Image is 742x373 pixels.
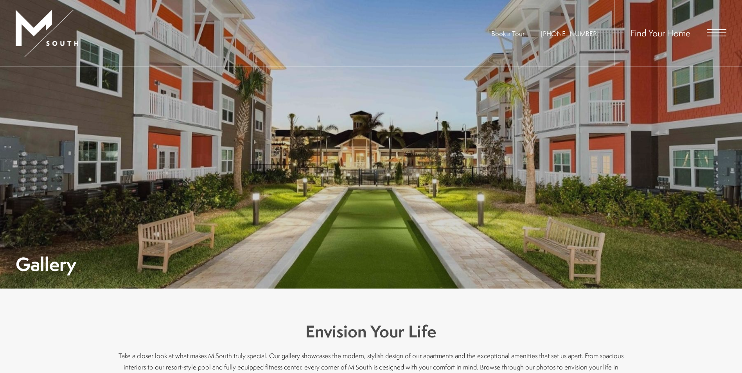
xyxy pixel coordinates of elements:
button: Open Menu [707,29,726,36]
h3: Envision Your Life [117,320,625,343]
img: MSouth [16,10,78,57]
a: Book a Tour [491,29,525,38]
span: [PHONE_NUMBER] [541,29,599,38]
h1: Gallery [16,255,76,273]
a: Call Us at 813-570-8014 [541,29,599,38]
a: Find Your Home [631,27,690,39]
